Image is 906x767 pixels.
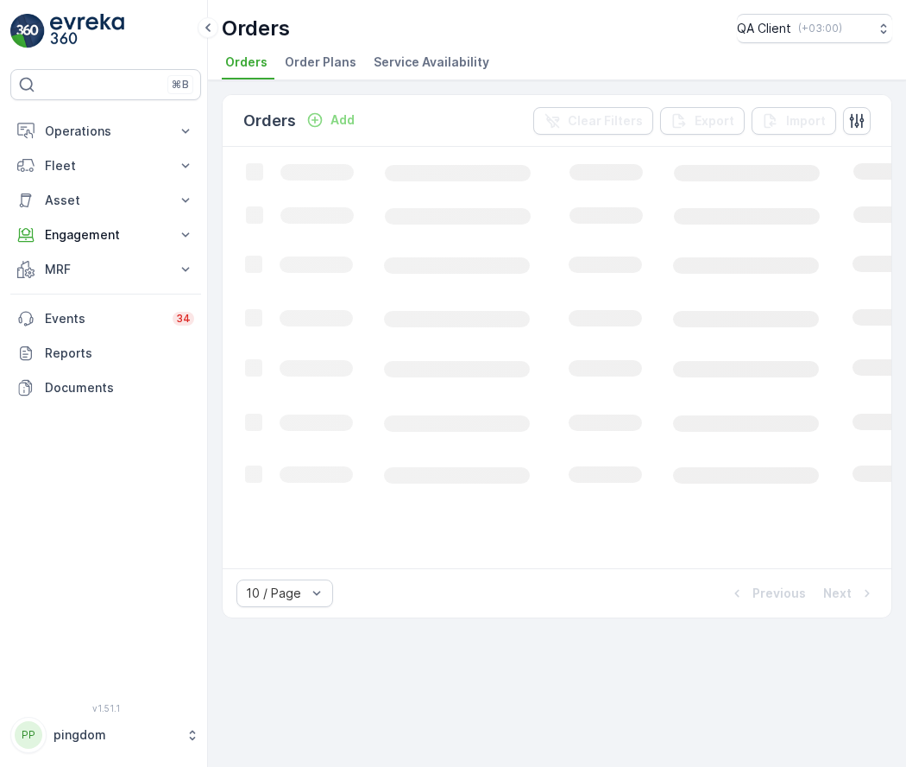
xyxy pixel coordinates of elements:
[10,14,45,48] img: logo
[798,22,842,35] p: ( +03:00 )
[45,226,167,244] p: Engagement
[45,192,167,209] p: Asset
[737,20,791,37] p: QA Client
[374,54,489,71] span: Service Availability
[10,183,201,218] button: Asset
[533,107,653,135] button: Clear Filters
[10,703,201,713] span: v 1.51.1
[821,583,878,604] button: Next
[10,114,201,149] button: Operations
[15,721,42,749] div: PP
[727,583,808,604] button: Previous
[10,149,201,183] button: Fleet
[176,312,191,326] p: 34
[45,345,194,362] p: Reports
[222,15,290,42] p: Orders
[50,14,124,48] img: logo_light-DOdMpM7g.png
[285,54,356,71] span: Order Plans
[45,157,167,174] p: Fleet
[823,585,852,602] p: Next
[752,585,806,602] p: Previous
[45,261,167,278] p: MRF
[53,726,177,744] p: pingdom
[695,112,734,130] p: Export
[10,717,201,753] button: PPpingdom
[568,112,643,130] p: Clear Filters
[660,107,745,135] button: Export
[45,123,167,140] p: Operations
[45,310,162,327] p: Events
[330,111,355,129] p: Add
[10,371,201,405] a: Documents
[10,252,201,287] button: MRF
[737,14,892,43] button: QA Client(+03:00)
[172,78,189,92] p: ⌘B
[10,218,201,252] button: Engagement
[45,379,194,396] p: Documents
[225,54,267,71] span: Orders
[299,110,362,130] button: Add
[786,112,826,130] p: Import
[10,301,201,336] a: Events34
[752,107,836,135] button: Import
[243,109,296,133] p: Orders
[10,336,201,371] a: Reports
